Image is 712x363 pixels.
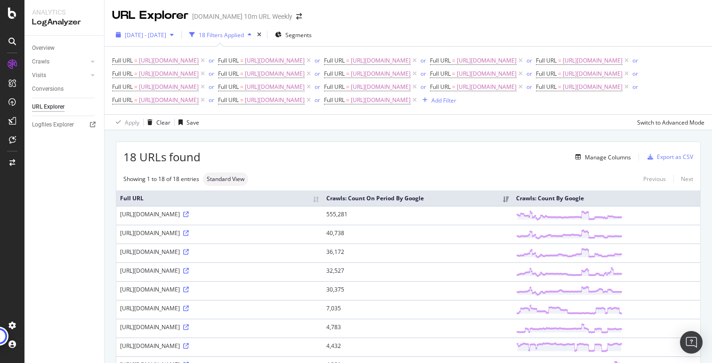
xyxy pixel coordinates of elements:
[120,229,319,237] div: [URL][DOMAIN_NAME]
[209,82,214,91] button: or
[175,115,199,130] button: Save
[315,83,320,91] div: or
[156,118,170,126] div: Clear
[452,70,455,78] span: =
[120,248,319,256] div: [URL][DOMAIN_NAME]
[209,70,214,78] div: or
[32,84,64,94] div: Conversions
[116,190,323,206] th: Full URL: activate to sort column ascending
[572,151,631,163] button: Manage Columns
[452,83,455,91] span: =
[351,67,411,80] span: [URL][DOMAIN_NAME]
[134,96,138,104] span: =
[421,70,426,78] div: or
[633,115,704,130] button: Switch to Advanced Mode
[112,115,139,130] button: Apply
[120,323,319,331] div: [URL][DOMAIN_NAME]
[563,80,623,94] span: [URL][DOMAIN_NAME]
[680,331,703,354] div: Open Intercom Messenger
[120,304,319,312] div: [URL][DOMAIN_NAME]
[32,71,46,80] div: Visits
[644,150,693,165] button: Export as CSV
[431,96,456,104] div: Add Filter
[346,83,349,91] span: =
[186,27,255,42] button: 18 Filters Applied
[585,153,631,161] div: Manage Columns
[245,80,305,94] span: [URL][DOMAIN_NAME]
[199,31,244,39] div: 18 Filters Applied
[324,96,345,104] span: Full URL
[457,67,517,80] span: [URL][DOMAIN_NAME]
[209,56,214,65] button: or
[315,96,320,104] div: or
[32,43,97,53] a: Overview
[32,71,88,80] a: Visits
[430,70,451,78] span: Full URL
[32,17,97,28] div: LogAnalyzer
[209,69,214,78] button: or
[134,70,138,78] span: =
[32,120,74,130] div: Logfiles Explorer
[120,210,319,218] div: [URL][DOMAIN_NAME]
[323,319,512,338] td: 4,783
[218,70,239,78] span: Full URL
[32,57,88,67] a: Crawls
[632,69,638,78] button: or
[457,80,517,94] span: [URL][DOMAIN_NAME]
[563,54,623,67] span: [URL][DOMAIN_NAME]
[430,83,451,91] span: Full URL
[526,83,532,91] div: or
[526,56,532,65] button: or
[245,54,305,67] span: [URL][DOMAIN_NAME]
[218,56,239,64] span: Full URL
[209,96,214,104] div: or
[536,83,557,91] span: Full URL
[32,102,65,112] div: URL Explorer
[526,82,532,91] button: or
[32,57,49,67] div: Crawls
[203,173,248,186] div: neutral label
[186,118,199,126] div: Save
[120,285,319,293] div: [URL][DOMAIN_NAME]
[315,56,320,65] button: or
[315,95,320,104] button: or
[120,267,319,275] div: [URL][DOMAIN_NAME]
[558,83,561,91] span: =
[457,54,517,67] span: [URL][DOMAIN_NAME]
[323,225,512,244] td: 40,738
[120,342,319,350] div: [URL][DOMAIN_NAME]
[112,27,178,42] button: [DATE] - [DATE]
[632,56,638,64] div: or
[323,281,512,300] td: 30,375
[134,56,138,64] span: =
[324,83,345,91] span: Full URL
[324,56,345,64] span: Full URL
[421,56,426,64] div: or
[632,82,638,91] button: or
[315,82,320,91] button: or
[240,56,243,64] span: =
[536,70,557,78] span: Full URL
[526,70,532,78] div: or
[512,190,700,206] th: Crawls: Count By Google
[323,244,512,262] td: 36,172
[323,206,512,225] td: 555,281
[112,56,133,64] span: Full URL
[419,95,456,106] button: Add Filter
[209,95,214,104] button: or
[112,70,133,78] span: Full URL
[351,80,411,94] span: [URL][DOMAIN_NAME]
[192,12,292,21] div: [DOMAIN_NAME] 10m URL Weekly
[32,120,97,130] a: Logfiles Explorer
[32,8,97,17] div: Analytics
[323,338,512,356] td: 4,432
[558,56,561,64] span: =
[536,56,557,64] span: Full URL
[637,118,704,126] div: Switch to Advanced Mode
[315,70,320,78] div: or
[430,56,451,64] span: Full URL
[421,83,426,91] div: or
